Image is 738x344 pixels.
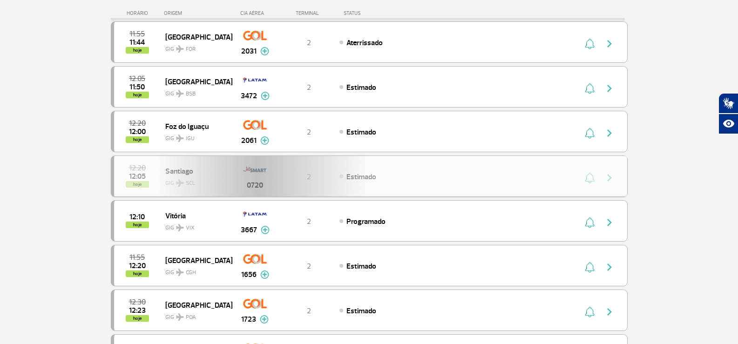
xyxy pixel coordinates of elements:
span: 2 [307,38,311,47]
span: GIG [165,85,225,98]
span: IGU [186,135,195,143]
span: [GEOGRAPHIC_DATA] [165,31,225,43]
span: VIX [186,224,195,232]
span: hoje [126,315,149,322]
img: destiny_airplane.svg [176,90,184,97]
span: Foz do Iguaçu [165,120,225,132]
span: CGH [186,269,196,277]
span: hoje [126,47,149,54]
span: 3472 [241,90,257,101]
img: seta-direita-painel-voo.svg [604,217,615,228]
img: mais-info-painel-voo.svg [261,226,270,234]
div: TERMINAL [278,10,339,16]
span: 1656 [241,269,257,280]
span: POA [186,313,196,322]
span: 2025-09-28 11:55:00 [129,254,145,261]
img: sino-painel-voo.svg [585,306,595,317]
img: mais-info-painel-voo.svg [261,92,270,100]
div: ORIGEM [164,10,232,16]
img: seta-direita-painel-voo.svg [604,38,615,49]
div: STATUS [339,10,415,16]
img: seta-direita-painel-voo.svg [604,128,615,139]
span: 2 [307,83,311,92]
img: mais-info-painel-voo.svg [260,270,269,279]
img: sino-painel-voo.svg [585,128,595,139]
span: 3667 [241,224,257,236]
div: CIA AÉREA [232,10,278,16]
span: [GEOGRAPHIC_DATA] [165,254,225,266]
span: 2025-09-28 12:00:00 [129,128,146,135]
img: mais-info-painel-voo.svg [260,47,269,55]
img: mais-info-painel-voo.svg [260,315,269,324]
span: 2061 [241,135,257,146]
img: seta-direita-painel-voo.svg [604,306,615,317]
img: mais-info-painel-voo.svg [260,136,269,145]
span: Estimado [346,128,376,137]
span: Estimado [346,83,376,92]
span: 2025-09-28 11:44:50 [129,39,145,46]
span: GIG [165,40,225,54]
img: destiny_airplane.svg [176,269,184,276]
span: 2 [307,128,311,137]
img: destiny_airplane.svg [176,313,184,321]
span: 2025-09-28 11:50:00 [129,84,145,90]
span: Vitória [165,209,225,222]
span: GIG [165,219,225,232]
span: hoje [126,222,149,228]
button: Abrir tradutor de língua de sinais. [718,93,738,114]
img: destiny_airplane.svg [176,135,184,142]
span: FOR [186,45,196,54]
img: sino-painel-voo.svg [585,83,595,94]
span: 2025-09-28 11:55:00 [129,31,145,37]
span: GIG [165,308,225,322]
span: GIG [165,129,225,143]
span: 2025-09-28 12:20:00 [129,263,146,269]
span: Aterrissado [346,38,383,47]
button: Abrir recursos assistivos. [718,114,738,134]
span: 1723 [241,314,256,325]
span: Programado [346,217,386,226]
span: 2025-09-28 12:05:00 [129,75,145,82]
div: Plugin de acessibilidade da Hand Talk. [718,93,738,134]
img: sino-painel-voo.svg [585,262,595,273]
span: 2025-09-28 12:20:00 [129,120,146,127]
span: 2 [307,217,311,226]
div: HORÁRIO [114,10,164,16]
span: 2025-09-28 12:10:00 [129,214,145,220]
img: sino-painel-voo.svg [585,38,595,49]
span: Estimado [346,262,376,271]
span: [GEOGRAPHIC_DATA] [165,75,225,88]
span: 2 [307,262,311,271]
span: 2 [307,306,311,316]
span: 2025-09-28 12:23:00 [129,307,146,314]
span: BSB [186,90,196,98]
img: seta-direita-painel-voo.svg [604,83,615,94]
span: Estimado [346,306,376,316]
img: destiny_airplane.svg [176,45,184,53]
span: GIG [165,263,225,277]
span: [GEOGRAPHIC_DATA] [165,299,225,311]
span: hoje [126,92,149,98]
span: hoje [126,270,149,277]
img: sino-painel-voo.svg [585,217,595,228]
span: 2025-09-28 12:30:00 [129,299,146,305]
img: seta-direita-painel-voo.svg [604,262,615,273]
img: destiny_airplane.svg [176,224,184,231]
span: hoje [126,136,149,143]
span: 2031 [241,46,257,57]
